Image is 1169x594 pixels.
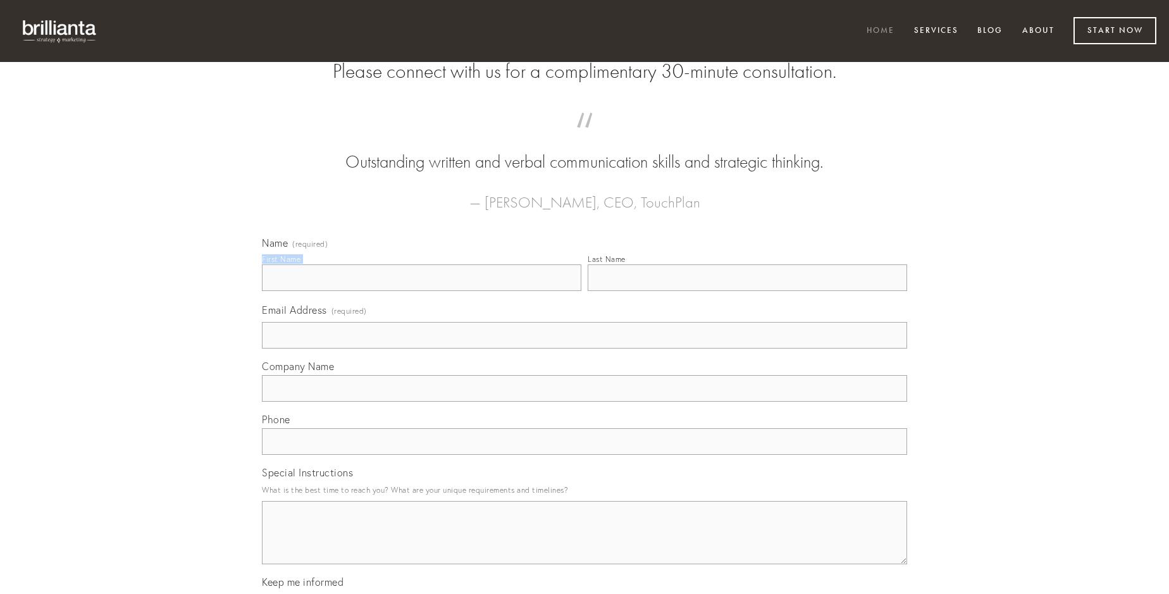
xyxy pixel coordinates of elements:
[292,240,328,248] span: (required)
[282,125,887,175] blockquote: Outstanding written and verbal communication skills and strategic thinking.
[331,302,367,319] span: (required)
[858,21,903,42] a: Home
[13,13,108,49] img: brillianta - research, strategy, marketing
[262,254,300,264] div: First Name
[969,21,1011,42] a: Blog
[906,21,967,42] a: Services
[262,413,290,426] span: Phone
[262,576,343,588] span: Keep me informed
[262,466,353,479] span: Special Instructions
[1014,21,1063,42] a: About
[262,304,327,316] span: Email Address
[282,175,887,215] figcaption: — [PERSON_NAME], CEO, TouchPlan
[262,481,907,498] p: What is the best time to reach you? What are your unique requirements and timelines?
[282,125,887,150] span: “
[262,59,907,84] h2: Please connect with us for a complimentary 30-minute consultation.
[262,237,288,249] span: Name
[588,254,626,264] div: Last Name
[1073,17,1156,44] a: Start Now
[262,360,334,373] span: Company Name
